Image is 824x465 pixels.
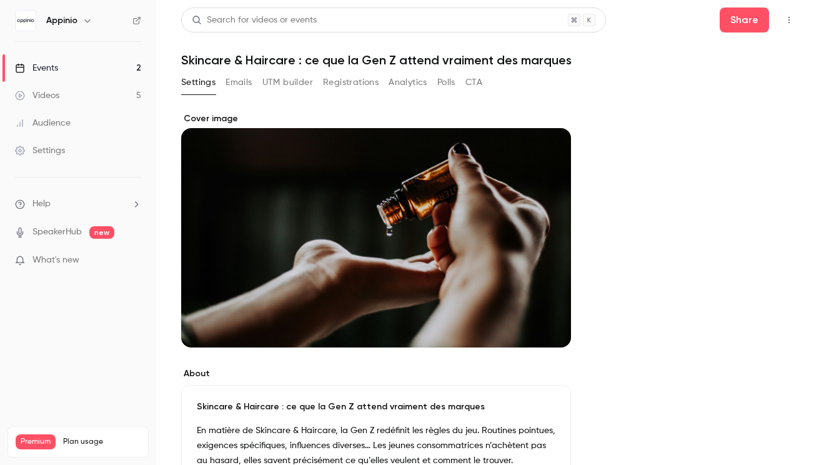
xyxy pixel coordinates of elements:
section: Cover image [181,112,571,347]
button: Settings [181,72,216,92]
img: Appinio [16,11,36,31]
button: Polls [437,72,455,92]
a: SpeakerHub [32,226,82,239]
iframe: Noticeable Trigger [126,255,141,266]
label: Cover image [181,112,571,125]
span: Premium [16,434,56,449]
span: new [89,226,114,239]
div: Videos [15,89,59,102]
button: Analytics [389,72,427,92]
span: Plan usage [63,437,141,447]
div: Settings [15,144,65,157]
button: Registrations [323,72,379,92]
span: Help [32,197,51,211]
h1: Skincare & Haircare : ce que la Gen Z attend vraiment des marques [181,52,799,67]
label: About [181,367,571,380]
button: UTM builder [262,72,313,92]
span: What's new [32,254,79,267]
p: Skincare & Haircare : ce que la Gen Z attend vraiment des marques [197,401,555,413]
div: Events [15,62,58,74]
li: help-dropdown-opener [15,197,141,211]
button: Emails [226,72,252,92]
button: Share [720,7,769,32]
div: Audience [15,117,71,129]
h6: Appinio [46,14,77,27]
div: Search for videos or events [192,14,317,27]
button: CTA [465,72,482,92]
